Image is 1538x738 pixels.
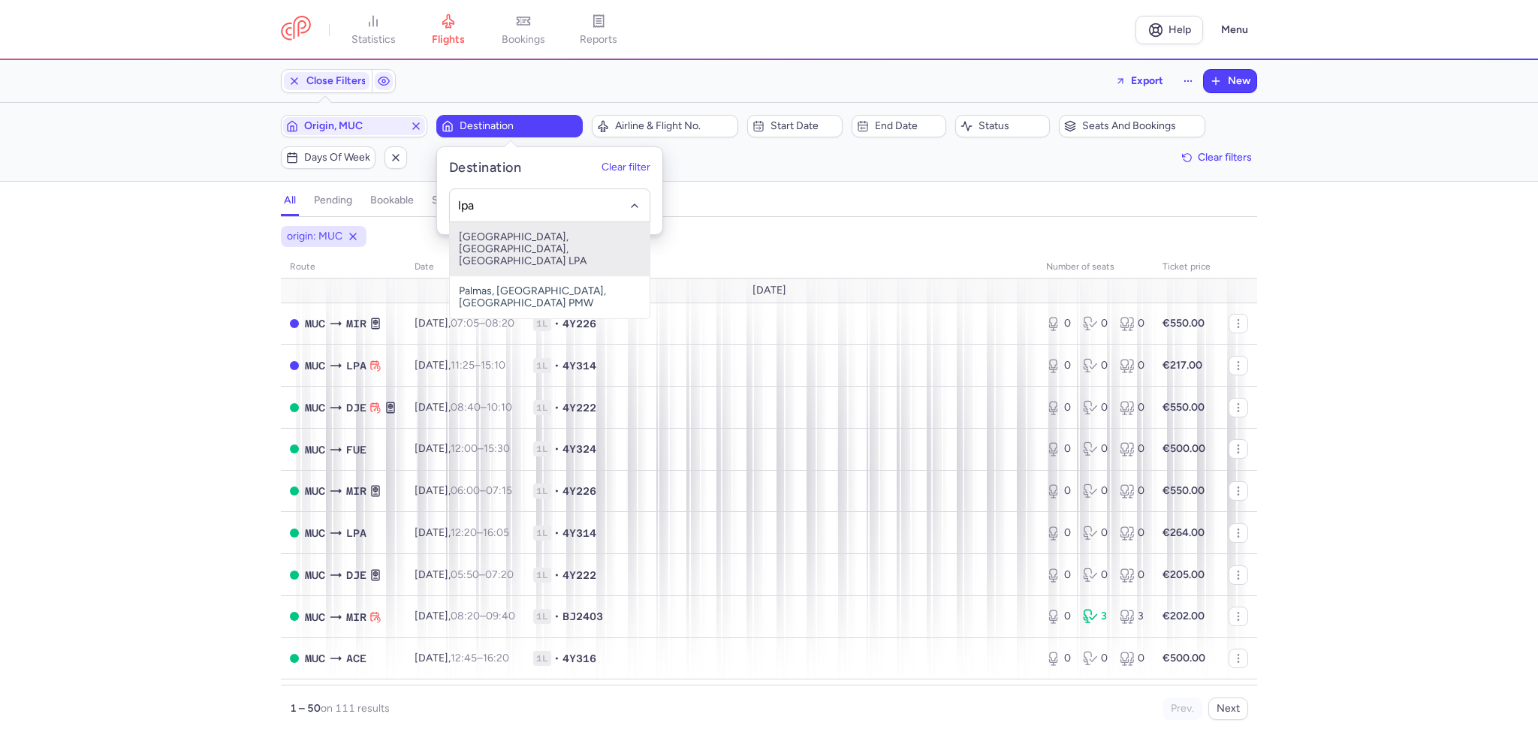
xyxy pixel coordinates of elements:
[290,403,299,412] span: OPEN
[1163,568,1205,581] strong: €205.00
[290,654,299,663] span: OPEN
[533,609,551,624] span: 1L
[1131,75,1163,86] span: Export
[1198,152,1252,163] span: Clear filters
[955,115,1050,137] button: Status
[592,115,738,137] button: Airline & Flight No.
[533,358,551,373] span: 1L
[284,194,296,207] h4: all
[533,483,551,499] span: 1L
[562,483,596,499] span: 4Y226
[486,14,561,47] a: bookings
[483,652,509,664] time: 16:20
[1046,358,1071,373] div: 0
[580,33,617,47] span: reports
[305,567,325,583] span: Franz Josef Strauss, Munich, Germany
[290,444,299,453] span: OPEN
[562,609,603,624] span: BJ2403
[1153,256,1220,279] th: Ticket price
[602,161,650,173] button: Clear filter
[1083,316,1108,331] div: 0
[1163,526,1205,539] strong: €264.00
[346,441,366,458] span: Fuerteventura, Fuerteventura/Puerto Del Rosario, Spain
[1120,316,1144,331] div: 0
[346,567,366,583] span: Djerba-Zarzis, Djerba, Tunisia
[1059,115,1205,137] button: Seats and bookings
[554,316,559,331] span: •
[561,14,636,47] a: reports
[1135,16,1203,44] a: Help
[281,115,427,137] button: Origin, MUC
[487,401,512,414] time: 10:10
[451,359,505,372] span: –
[502,33,545,47] span: bookings
[486,484,512,497] time: 07:15
[1208,697,1248,720] button: Next
[1083,526,1108,541] div: 0
[1163,652,1205,664] strong: €500.00
[305,525,325,541] span: Franz Josef Strauss, Munich, Germany
[305,357,325,374] span: Franz Josef Strauss, Munich, Germany
[451,568,479,581] time: 05:50
[451,401,512,414] span: –
[562,568,596,583] span: 4Y222
[1228,75,1250,87] span: New
[1046,651,1071,666] div: 0
[1046,400,1071,415] div: 0
[1083,483,1108,499] div: 0
[562,400,596,415] span: 4Y222
[875,120,941,132] span: End date
[287,229,342,244] span: origin: MUC
[451,484,512,497] span: –
[415,442,510,455] span: [DATE],
[1083,609,1108,624] div: 3
[304,152,370,164] span: Days of week
[562,316,596,331] span: 4Y226
[554,609,559,624] span: •
[451,359,475,372] time: 11:25
[451,317,479,330] time: 07:05
[1120,609,1144,624] div: 3
[1105,69,1173,93] button: Export
[554,483,559,499] span: •
[1163,359,1202,372] strong: €217.00
[281,256,406,279] th: route
[562,358,596,373] span: 4Y314
[1120,483,1144,499] div: 0
[1177,146,1257,169] button: Clear filters
[771,120,837,132] span: Start date
[415,359,505,372] span: [DATE],
[290,702,321,715] strong: 1 – 50
[533,526,551,541] span: 1L
[450,222,650,276] span: [GEOGRAPHIC_DATA], [GEOGRAPHIC_DATA], [GEOGRAPHIC_DATA] LPA
[1163,484,1205,497] strong: €550.00
[1212,16,1257,44] button: Menu
[533,441,551,456] span: 1L
[1204,70,1256,92] button: New
[1169,24,1191,35] span: Help
[562,526,596,541] span: 4Y314
[406,256,524,279] th: date
[346,357,366,374] span: Gran Canaria, Las Palmas de Gran Canaria, Spain
[451,610,480,622] time: 08:20
[346,483,366,499] span: Habib Bourguiba, Monastir, Tunisia
[1046,316,1071,331] div: 0
[451,652,509,664] span: –
[346,399,366,416] span: Djerba-Zarzis, Djerba, Tunisia
[306,75,366,87] span: Close Filters
[524,256,1037,279] th: Flight number
[1083,651,1108,666] div: 0
[1163,317,1205,330] strong: €550.00
[481,359,505,372] time: 15:10
[533,316,551,331] span: 1L
[1046,568,1071,583] div: 0
[1120,651,1144,666] div: 0
[370,194,414,207] h4: bookable
[321,702,390,715] span: on 111 results
[485,568,514,581] time: 07:20
[346,525,366,541] span: Gran Canaria, Las Palmas de Gran Canaria, Spain
[852,115,946,137] button: End date
[1046,441,1071,456] div: 0
[1083,441,1108,456] div: 0
[615,120,733,132] span: Airline & Flight No.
